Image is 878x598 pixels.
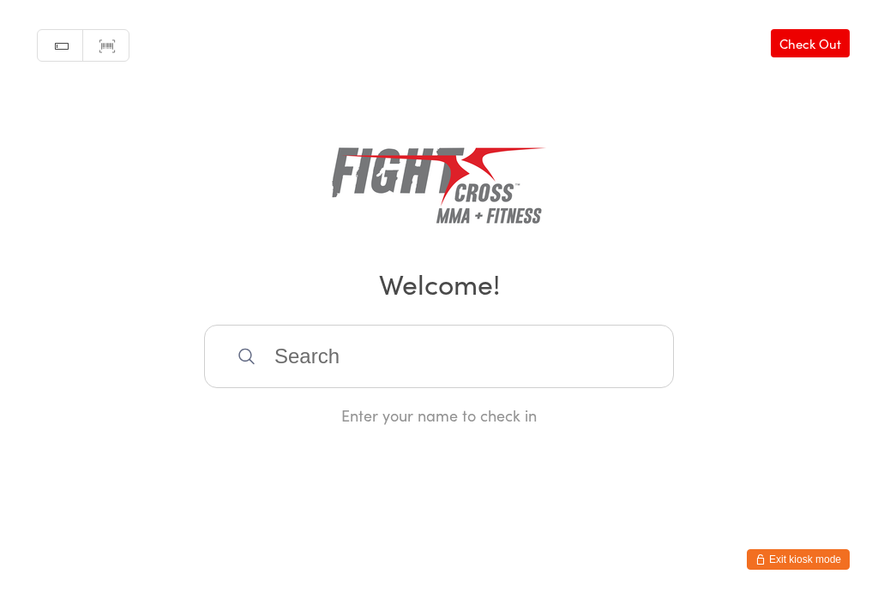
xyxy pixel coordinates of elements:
a: Check Out [771,29,850,57]
button: Exit kiosk mode [747,549,850,570]
h2: Welcome! [17,264,861,302]
img: Fightcross MMA & Fitness [332,120,546,240]
div: Enter your name to check in [204,404,674,426]
input: Search [204,325,674,388]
